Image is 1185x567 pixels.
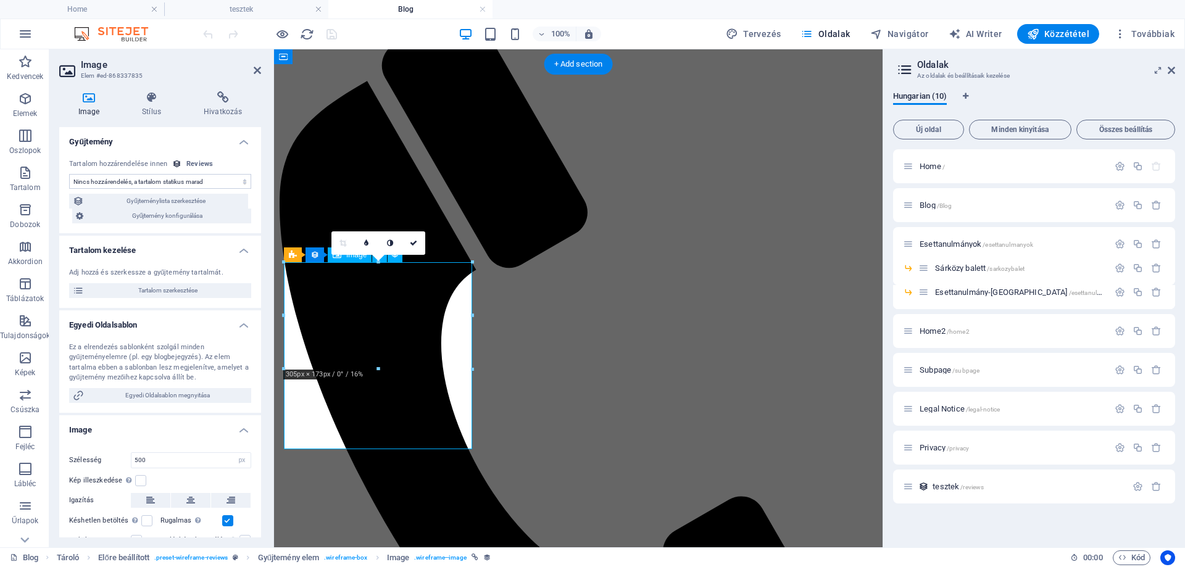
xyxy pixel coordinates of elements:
button: Új oldal [893,120,964,139]
a: Kattintson a kijelölés megszüntetéséhez. Dupla kattintás az oldalak megnyitásához [10,550,38,565]
span: /esettanulmanyok [983,241,1033,248]
button: Kattintson ide az előnézeti módból való kilépéshez és a szerkesztés folytatásához [275,27,289,41]
h3: Elem #ed-868337835 [81,70,236,81]
span: /subpage [952,367,979,374]
span: Új oldal [899,126,958,133]
button: Egyedi Oldalsablon megnyitása [69,388,251,403]
div: Beállítások [1115,239,1125,249]
span: . wireframe--image [414,550,467,565]
span: Home2 [920,326,970,336]
h2: Oldalak [917,59,1175,70]
h4: Tartalom kezelése [59,236,261,258]
span: Közzététel [1027,28,1089,40]
img: Editor Logo [71,27,164,41]
div: Beállítások [1115,365,1125,375]
div: Megkettőzés [1133,200,1143,210]
div: Subpage/subpage [916,366,1108,374]
span: /privacy [947,445,969,452]
h4: Egyedi Oldalsablon [59,310,261,333]
div: Beállítások [1115,287,1125,297]
h4: Image [59,91,123,117]
button: Usercentrics [1160,550,1175,565]
button: Közzététel [1017,24,1099,44]
span: /reviews [960,484,984,490]
span: /home2 [947,328,970,335]
div: Eltávolítás [1151,239,1162,249]
span: Kattintson a kijelöléshez. Dupla kattintás az szerkesztéshez [387,550,409,565]
button: Minden kinyitása [969,120,1071,139]
button: Oldalak [796,24,855,44]
span: Privacy [920,443,969,452]
label: Kép illeszkedése [69,473,135,488]
span: Minden kinyitása [975,126,1066,133]
label: Késhetlen betöltés [69,513,141,528]
label: Igazítás [69,493,131,508]
div: Esettanulmány-[GEOGRAPHIC_DATA]/esettanulmany-garazskapu-center [931,288,1108,296]
div: Megkettőzés [1133,442,1143,453]
span: . preset-wireframe-reviews [154,550,228,565]
span: Kattintson a kijelöléshez. Dupla kattintás az szerkesztéshez [98,550,149,565]
i: Átméretezés esetén automatikusan beállítja a nagyítási szintet a választott eszköznek megfelelően. [583,28,594,39]
p: Elemek [13,109,38,118]
button: Gyűjtemény konfigurálása [72,209,251,223]
div: Adj hozzá és szerkessze a gyűjtemény tartalmát. [69,268,251,278]
nav: breadcrumb [57,550,491,565]
p: Táblázatok [6,294,44,304]
span: Sárközy balett [935,263,1025,273]
span: Legal Notice [920,404,1000,413]
div: Sárközy balett/sarkozybalet [931,264,1108,272]
div: Eltávolítás [1151,287,1162,297]
button: AI Writer [944,24,1007,44]
span: Esettanulmányok [920,239,1033,249]
label: Szélesség [69,457,131,463]
span: /Blog [937,202,952,209]
h4: Stílus [123,91,185,117]
span: tesztek [933,482,984,491]
span: Home [920,162,945,171]
button: 100% [533,27,576,41]
div: Eltávolítás [1151,263,1162,273]
span: Egyedi Oldalsablon megnyitása [88,388,247,403]
div: Eltávolítás [1151,442,1162,453]
div: Esettanulmányok/esettanulmanyok [916,240,1108,248]
div: Nyelv fülek [893,91,1175,115]
h4: Image [59,415,261,437]
p: Űrlapok [12,516,38,526]
i: Ez az elem egy gyűjteményhez van kötve [483,553,491,561]
span: . wireframe-box [324,550,367,565]
div: Beállítások [1115,161,1125,172]
span: Hungarian (10) [893,89,947,106]
button: Kód [1113,550,1150,565]
div: Megkettőzés [1133,326,1143,336]
h4: Gyűjtemény [59,127,261,149]
button: Navigátor [865,24,934,44]
p: Tartalom [10,183,41,192]
span: /sarkozybalet [987,265,1025,272]
button: Továbbiak [1109,24,1179,44]
div: Beállítások [1115,200,1125,210]
i: Ez az elem egy testreszabható előre beállítás [233,554,238,561]
div: Beállítások [1115,326,1125,336]
a: Megerősítés ( Ctrl ⏎ ) [402,231,425,255]
label: Fejlécként használás [160,533,239,548]
p: Dobozok [10,220,40,230]
div: Reviews [186,159,213,170]
span: 00 00 [1083,550,1102,565]
label: Lightbox [69,533,131,548]
div: Home/ [916,162,1108,170]
div: Eltávolítás [1151,200,1162,210]
div: Eltávolítás [1151,481,1162,492]
div: Ez a elrendezés sablonként szolgál minden gyűjteményelemre (pl. egy blogbejegyzés). Az elem tarta... [69,342,251,383]
div: + Add section [544,54,613,75]
span: Kattintson a kijelöléshez. Dupla kattintás az szerkesztéshez [57,550,80,565]
span: /legal-notice [966,406,1000,413]
h4: tesztek [164,2,328,16]
div: Beállítások [1115,442,1125,453]
div: A kezdőoldalt nem lehet törölni [1151,161,1162,172]
h4: Blog [328,2,493,16]
span: Esettanulmány-[GEOGRAPHIC_DATA] [935,288,1166,297]
h6: Munkamenet idő [1070,550,1103,565]
span: Navigátor [870,28,929,40]
p: Csúszka [10,405,39,415]
p: Akkordion [8,257,43,267]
